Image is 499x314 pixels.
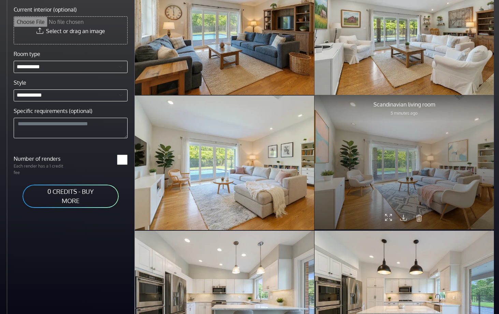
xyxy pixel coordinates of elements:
[373,100,435,109] p: Scandinavian living room
[14,78,26,87] label: Style
[14,107,92,115] label: Specific requirements (optional)
[14,50,40,58] label: Room type
[10,163,71,176] p: Each render has a 1 credit fee
[10,155,71,163] label: Number of renders
[22,184,119,209] a: 0 CREDITS - BUY MORE
[373,110,435,116] p: 5 minutes ago
[14,5,77,14] label: Current interior (optional)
